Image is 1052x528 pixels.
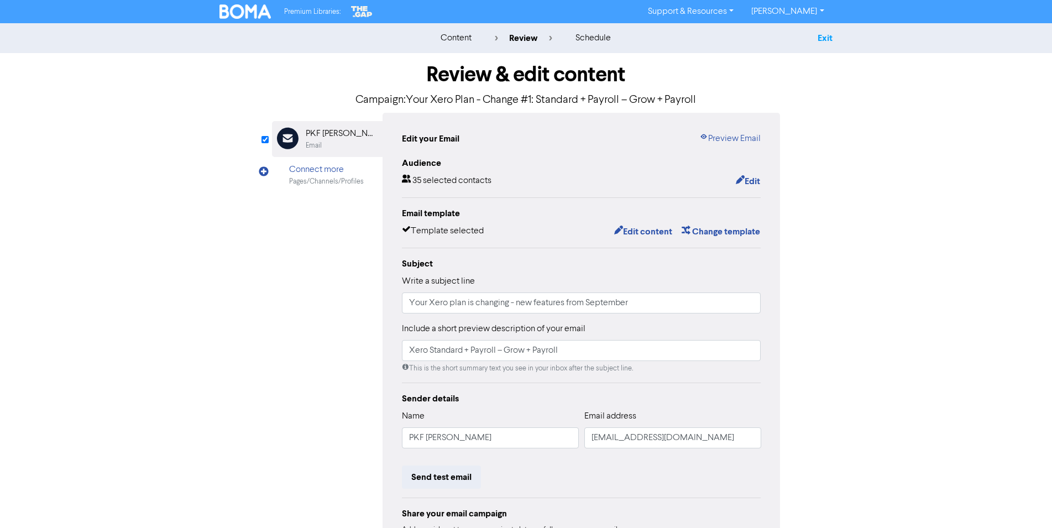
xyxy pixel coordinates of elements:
[402,257,761,270] div: Subject
[742,3,833,20] a: [PERSON_NAME]
[584,410,636,423] label: Email address
[402,410,425,423] label: Name
[575,32,611,45] div: schedule
[402,224,484,239] div: Template selected
[289,163,364,176] div: Connect more
[402,174,491,189] div: 35 selected contacts
[272,121,383,157] div: PKF [PERSON_NAME]Email
[289,176,364,187] div: Pages/Channels/Profiles
[402,466,481,489] button: Send test email
[402,275,475,288] label: Write a subject line
[272,157,383,193] div: Connect morePages/Channels/Profiles
[495,32,552,45] div: review
[402,156,761,170] div: Audience
[306,140,322,151] div: Email
[402,392,761,405] div: Sender details
[306,127,376,140] div: PKF [PERSON_NAME]
[272,92,781,108] p: Campaign: Your Xero Plan - Change #1: Standard + Payroll – Grow + Payroll
[614,224,673,239] button: Edit content
[639,3,742,20] a: Support & Resources
[699,132,761,145] a: Preview Email
[402,363,761,374] div: This is the short summary text you see in your inbox after the subject line.
[402,322,585,336] label: Include a short preview description of your email
[818,33,833,44] a: Exit
[735,174,761,189] button: Edit
[219,4,271,19] img: BOMA Logo
[402,132,459,145] div: Edit your Email
[284,8,341,15] span: Premium Libraries:
[681,224,761,239] button: Change template
[272,62,781,87] h1: Review & edit content
[441,32,472,45] div: content
[402,207,761,220] div: Email template
[349,4,374,19] img: The Gap
[402,507,761,520] div: Share your email campaign
[997,475,1052,528] iframe: Chat Widget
